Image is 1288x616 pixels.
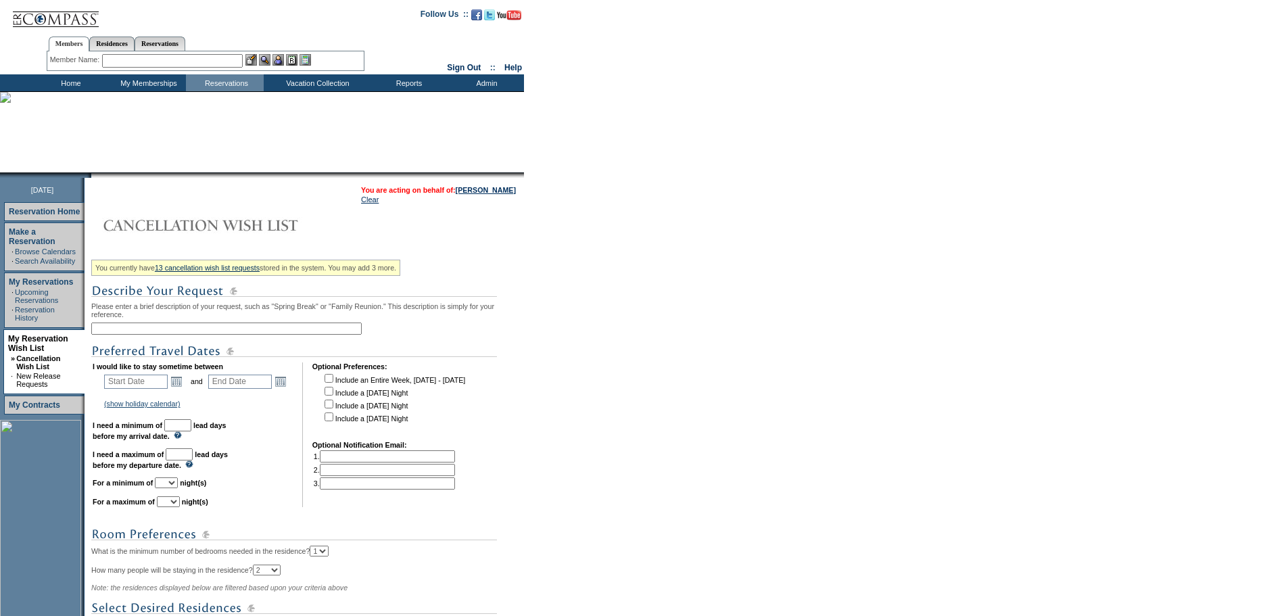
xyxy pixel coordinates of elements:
b: I need a maximum of [93,450,164,458]
b: » [11,354,15,362]
a: New Release Requests [16,372,60,388]
a: Members [49,37,90,51]
a: [PERSON_NAME] [456,186,516,194]
img: promoShadowLeftCorner.gif [87,172,91,178]
input: Date format: M/D/Y. Shortcut keys: [T] for Today. [UP] or [.] for Next Day. [DOWN] or [,] for Pre... [104,375,168,389]
b: For a maximum of [93,498,155,506]
img: blank.gif [91,172,93,178]
td: Vacation Collection [264,74,368,91]
a: Sign Out [447,63,481,72]
a: Clear [361,195,379,204]
td: · [11,257,14,265]
b: Optional Notification Email: [312,441,407,449]
a: Make a Reservation [9,227,55,246]
td: 2. [314,464,455,476]
td: Admin [446,74,524,91]
td: 3. [314,477,455,490]
td: · [11,372,15,388]
a: Upcoming Reservations [15,288,58,304]
td: · [11,247,14,256]
td: Reservations [186,74,264,91]
img: Cancellation Wish List [91,212,362,239]
img: subTtlRoomPreferences.gif [91,526,497,543]
a: Subscribe to our YouTube Channel [497,14,521,22]
b: lead days before my departure date. [93,450,228,469]
b: I need a minimum of [93,421,162,429]
a: Reservations [135,37,185,51]
a: Residences [89,37,135,51]
a: Follow us on Twitter [484,14,495,22]
img: b_calculator.gif [300,54,311,66]
td: Include an Entire Week, [DATE] - [DATE] Include a [DATE] Night Include a [DATE] Night Include a [... [322,372,465,431]
span: :: [490,63,496,72]
td: and [189,372,205,391]
b: night(s) [182,498,208,506]
b: For a minimum of [93,479,153,487]
a: Reservation History [15,306,55,322]
a: Open the calendar popup. [273,374,288,389]
b: lead days before my arrival date. [93,421,226,440]
img: View [259,54,270,66]
a: 13 cancellation wish list requests [155,264,260,272]
img: Impersonate [272,54,284,66]
a: Cancellation Wish List [16,354,60,371]
a: My Reservations [9,277,73,287]
img: questionMark_lightBlue.gif [185,460,193,468]
img: Become our fan on Facebook [471,9,482,20]
img: questionMark_lightBlue.gif [174,431,182,439]
b: I would like to stay sometime between [93,362,223,371]
a: Reservation Home [9,207,80,216]
a: Open the calendar popup. [169,374,184,389]
a: My Contracts [9,400,60,410]
a: Become our fan on Facebook [471,14,482,22]
a: Browse Calendars [15,247,76,256]
a: My Reservation Wish List [8,334,68,353]
a: (show holiday calendar) [104,400,181,408]
img: Subscribe to our YouTube Channel [497,10,521,20]
span: Note: the residences displayed below are filtered based upon your criteria above [91,584,348,592]
td: My Memberships [108,74,186,91]
a: Search Availability [15,257,75,265]
b: Optional Preferences: [312,362,387,371]
div: You currently have stored in the system. You may add 3 more. [91,260,400,276]
span: [DATE] [31,186,54,194]
img: b_edit.gif [245,54,257,66]
td: Reports [368,74,446,91]
td: Home [30,74,108,91]
td: · [11,306,14,322]
td: · [11,288,14,304]
img: Follow us on Twitter [484,9,495,20]
td: 1. [314,450,455,463]
span: You are acting on behalf of: [361,186,516,194]
div: Member Name: [50,54,102,66]
b: night(s) [180,479,206,487]
td: Follow Us :: [421,8,469,24]
input: Date format: M/D/Y. Shortcut keys: [T] for Today. [UP] or [.] for Next Day. [DOWN] or [,] for Pre... [208,375,272,389]
a: Help [504,63,522,72]
img: Reservations [286,54,297,66]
